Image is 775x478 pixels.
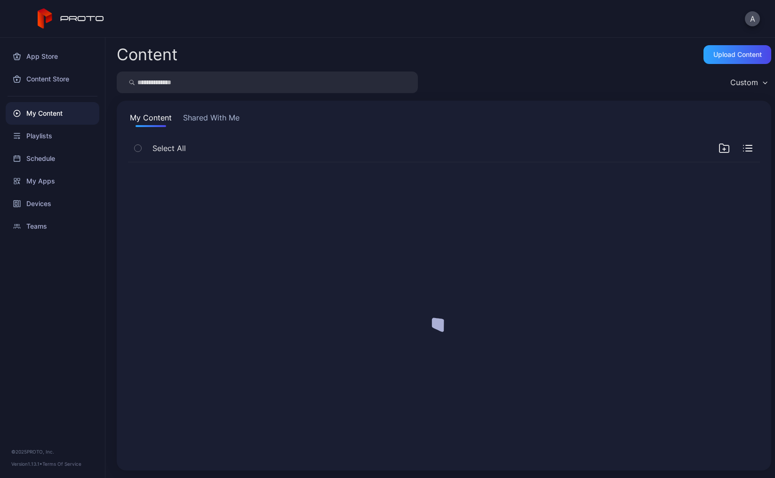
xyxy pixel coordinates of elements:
a: Schedule [6,147,99,170]
a: Teams [6,215,99,238]
a: App Store [6,45,99,68]
button: Shared With Me [181,112,241,127]
a: Devices [6,192,99,215]
div: Content [117,47,177,63]
span: Select All [152,143,186,154]
button: Custom [726,72,771,93]
a: My Content [6,102,99,125]
a: Content Store [6,68,99,90]
div: Upload Content [713,51,762,58]
button: A [745,11,760,26]
button: My Content [128,112,174,127]
a: My Apps [6,170,99,192]
div: © 2025 PROTO, Inc. [11,448,94,455]
button: Upload Content [703,45,771,64]
a: Playlists [6,125,99,147]
span: Version 1.13.1 • [11,461,42,467]
div: Custom [730,78,758,87]
a: Terms Of Service [42,461,81,467]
